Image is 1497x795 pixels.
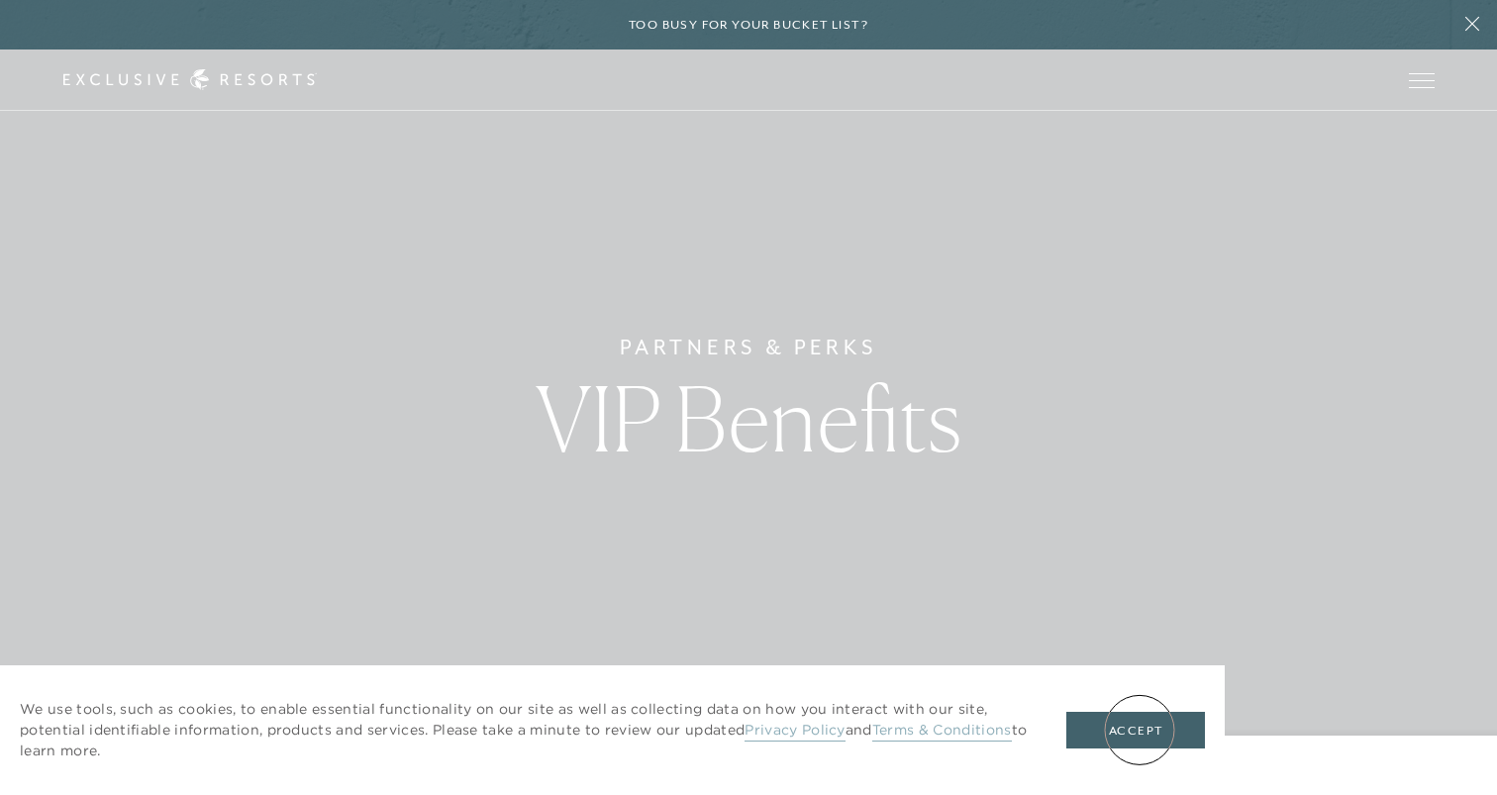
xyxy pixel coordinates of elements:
[620,332,876,363] h6: Partners & Perks
[536,374,961,463] h1: VIP Benefits
[20,699,1027,761] p: We use tools, such as cookies, to enable essential functionality on our site as well as collectin...
[745,721,845,742] a: Privacy Policy
[1409,73,1435,87] button: Open navigation
[629,16,868,35] h6: Too busy for your bucket list?
[1066,712,1205,749] button: Accept
[872,721,1012,742] a: Terms & Conditions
